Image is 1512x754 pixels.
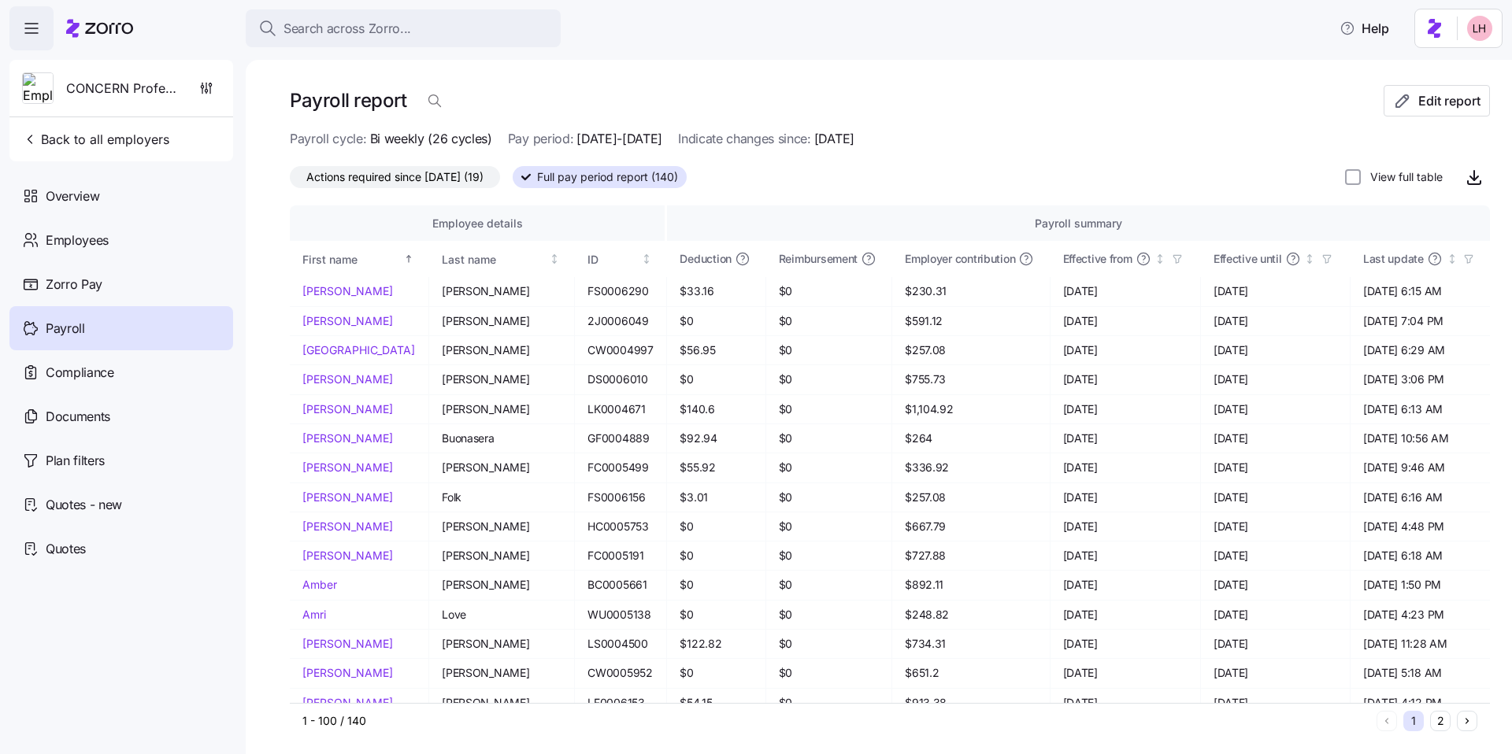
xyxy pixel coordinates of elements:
span: [DATE] [1063,490,1188,505]
div: Not sorted [549,253,560,264]
span: [DATE] [1214,431,1337,446]
span: $0 [680,607,752,623]
span: Deduction [680,251,731,267]
span: Quotes - new [46,495,122,515]
span: [DATE]-[DATE] [576,129,662,149]
span: Help [1340,19,1389,38]
span: $755.73 [905,371,1036,387]
span: $56.95 [680,342,752,358]
a: [PERSON_NAME] [302,490,416,505]
h1: Payroll report [290,88,406,113]
label: View full table [1361,169,1443,185]
span: $0 [779,607,879,623]
span: [DATE] [1214,695,1337,711]
span: Employees [46,231,109,250]
span: $892.11 [905,577,1036,593]
span: [DATE] [1214,519,1337,534]
a: [PERSON_NAME] [302,313,416,329]
span: [DATE] [1214,460,1337,475]
span: [DATE] 10:56 AM [1363,431,1477,446]
a: Quotes - new [9,482,233,527]
span: [PERSON_NAME] [442,695,561,711]
span: $264 [905,431,1036,446]
span: $92.94 [680,431,752,446]
span: CONCERN Professional Services [66,79,180,98]
span: $257.08 [905,342,1036,358]
a: [PERSON_NAME] [302,283,416,299]
span: [DATE] [1214,283,1337,299]
span: $0 [680,371,752,387]
span: $0 [779,283,879,299]
span: [DATE] [814,129,854,149]
span: $0 [680,313,752,329]
span: [DATE] [1063,695,1188,711]
span: Payroll cycle: [290,129,367,149]
span: Effective until [1214,251,1282,267]
span: [DATE] [1063,665,1188,681]
a: Payroll [9,306,233,350]
div: Not sorted [1447,253,1458,264]
span: [DATE] [1063,607,1188,623]
span: [DATE] 11:28 AM [1363,636,1477,652]
span: $230.31 [905,283,1036,299]
span: $0 [779,460,879,475]
span: $591.12 [905,313,1036,329]
span: Love [442,607,561,623]
span: Documents [46,407,110,427]
span: Full pay period report (140) [537,167,678,187]
a: Plan filters [9,438,233,482]
span: Employer contribution [905,251,1015,267]
span: Actions required since [DATE] (19) [306,167,484,187]
span: $248.82 [905,607,1036,623]
span: [DATE] [1214,577,1337,593]
span: Zorro Pay [46,275,102,294]
span: Compliance [46,363,114,383]
span: $734.31 [905,636,1036,652]
span: LF0006153 [587,695,654,711]
span: [DATE] 3:06 PM [1363,371,1477,387]
span: FC0005499 [587,460,654,475]
span: Overview [46,187,99,206]
span: $0 [779,431,879,446]
span: Back to all employers [22,130,169,149]
a: [PERSON_NAME] [302,636,416,652]
span: $0 [779,313,879,329]
span: [DATE] 7:04 PM [1363,313,1477,329]
span: BC0005661 [587,577,654,593]
button: Next page [1457,711,1477,731]
span: Quotes [46,539,86,559]
span: $0 [779,548,879,564]
span: Plan filters [46,451,105,471]
span: [DATE] 4:48 PM [1363,519,1477,534]
span: [DATE] [1214,342,1337,358]
button: Edit report [1384,85,1490,116]
span: $651.2 [905,665,1036,681]
span: $913.38 [905,695,1036,711]
th: First nameSorted ascending [290,241,429,277]
a: [PERSON_NAME] [302,371,416,387]
div: Not sorted [1304,253,1315,264]
th: Effective fromNot sorted [1051,241,1201,277]
a: Amri [302,607,416,623]
span: [DATE] [1063,519,1188,534]
span: [DATE] [1214,548,1337,564]
a: [GEOGRAPHIC_DATA] [302,342,416,358]
span: $55.92 [680,460,752,475]
span: [DATE] [1063,460,1188,475]
span: [PERSON_NAME] [442,636,561,652]
span: $0 [779,665,879,681]
span: [PERSON_NAME] [442,548,561,564]
span: [PERSON_NAME] [442,401,561,417]
a: Documents [9,394,233,438]
span: [PERSON_NAME] [442,371,561,387]
button: 1 [1403,711,1424,731]
span: Edit report [1418,91,1480,110]
span: [DATE] [1214,371,1337,387]
th: Last nameNot sorted [429,241,575,277]
div: Last name [442,251,547,268]
span: [DATE] [1214,313,1337,329]
span: [DATE] [1214,607,1337,623]
span: Last update [1363,251,1424,267]
span: FS0006156 [587,490,654,505]
a: Overview [9,174,233,218]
